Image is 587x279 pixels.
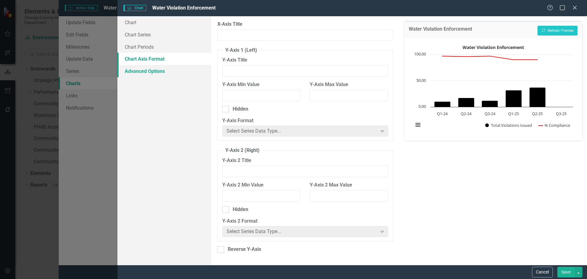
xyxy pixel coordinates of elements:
a: Advanced Options [117,65,211,77]
text: Q1-25 [508,111,519,116]
text: Q2-24 [461,111,472,116]
a: Chart [117,16,211,28]
div: Hidden [233,206,248,213]
a: Chart Periods [117,41,211,53]
button: Refresh Preview [537,26,578,36]
span: Chart [124,5,146,11]
text: 0.00 [419,104,426,109]
text: Q2-25 [532,111,543,116]
div: Water Violation Enforcement. Highcharts interactive chart. [410,43,576,134]
text: 50.00 [416,77,426,83]
label: Y-Axis Format [222,117,388,124]
text: Q3-24 [484,111,495,116]
label: Y-Axis 2 Max Value [310,182,388,189]
a: Chart Series [117,28,211,41]
button: Save [557,267,574,277]
button: View chart menu, Water Violation Enforcement [414,121,422,129]
button: Show % Compliance [538,123,570,128]
label: Y-Axis Max Value [310,81,388,88]
label: Y-Axis 2 Title [222,157,388,164]
label: X-Axis Title [217,21,393,28]
path: Q1-24, 10. Total Violations Issued. [434,101,450,107]
legend: Y-Axis 2 (Right) [222,147,263,154]
label: Y-Axis 2 Min Value [222,182,301,189]
path: Q3-24, 12. Total Violations Issued. [482,100,498,107]
path: Q1-25, 32. Total Violations Issued. [505,90,522,107]
label: Y-Axis Min Value [222,81,301,88]
h3: Water Violation Enforcement [409,26,472,34]
div: Select Series Data Type... [227,228,377,235]
button: Cancel [532,267,553,277]
label: Y-Axis Title [222,57,388,64]
div: Hidden [233,106,248,113]
label: Y-Axis 2 Format [222,218,388,225]
span: Water Violation Enforcement [152,5,216,11]
div: Select Series Data Type... [227,128,377,135]
text: Water Violation Enforcement [462,44,524,50]
div: Reverse Y-Axis [228,246,261,253]
path: Q2-25, 37. Total Violations Issued. [529,87,545,107]
button: Show Total Violations Issued [485,123,532,128]
path: Q2-24, 17. Total Violations Issued. [458,98,474,107]
a: Chart Axis Format [117,53,211,65]
svg: Interactive chart [410,43,576,134]
text: Q1-24 [437,111,448,116]
text: Q3-25 [556,111,566,116]
legend: Y-Axis 1 (Left) [222,47,260,54]
text: 100.00 [414,51,426,57]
